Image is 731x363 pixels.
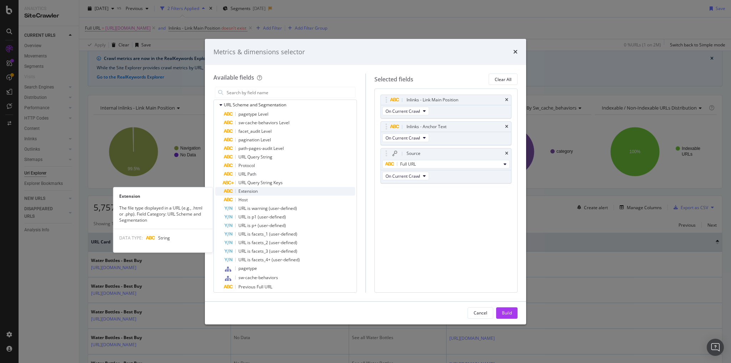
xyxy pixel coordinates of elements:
span: URL is facets_2 (user-defined) [238,240,297,246]
div: times [505,98,508,102]
span: On Current Crawl [385,135,420,141]
span: URL Query String [238,154,272,160]
div: Clear All [495,76,511,82]
button: On Current Crawl [382,172,429,180]
span: path-pages-audit Level [238,145,284,151]
span: URL Scheme and Segmentation [224,102,286,108]
div: Build [502,310,512,316]
div: Cancel [474,310,487,316]
div: The file type displayed in a URL (e.g., .html or .php). Field Category: URL Scheme and Segmentation [114,205,213,223]
span: sw-cache-behaviors [238,274,278,281]
span: URL is facets_4+ (user-defined) [238,257,300,263]
div: Inlinks - Anchor Text [407,123,447,130]
span: On Current Crawl [385,108,420,114]
span: Host [238,197,248,203]
span: Previous Full URL [238,284,272,290]
div: Inlinks - Link Main Position [407,96,458,104]
div: Selected fields [374,75,413,84]
span: pagination Level [238,137,271,143]
button: Cancel [468,307,493,319]
div: times [505,151,508,156]
div: times [505,125,508,129]
div: Source [407,150,420,157]
span: pagetype [238,265,257,271]
div: Open Intercom Messenger [707,339,724,356]
span: URL is facets_1 (user-defined) [238,231,297,237]
span: Full URL [400,161,416,167]
button: Build [496,307,518,319]
button: Clear All [489,74,518,85]
span: On Current Crawl [385,173,420,179]
span: URL is p+ (user-defined) [238,222,286,228]
div: Inlinks - Anchor TexttimesOn Current Crawl [380,121,512,145]
div: times [513,47,518,57]
span: URL Query String Keys [238,180,283,186]
div: modal [205,39,526,324]
button: On Current Crawl [382,133,429,142]
span: Extension [238,188,258,194]
div: Extension [114,193,213,199]
span: URL Path [238,171,256,177]
span: URL is p1 (user-defined) [238,214,286,220]
button: On Current Crawl [382,107,429,115]
span: Protocol [238,162,255,168]
div: Metrics & dimensions selector [213,47,305,57]
div: Inlinks - Link Main PositiontimesOn Current Crawl [380,95,512,119]
button: Full URL [382,160,510,168]
input: Search by field name [226,87,355,98]
div: Available fields [213,74,254,81]
span: sw-cache-behaviors Level [238,120,289,126]
span: facet_audit Level [238,128,272,134]
span: URL is facets_3 (user-defined) [238,248,297,254]
span: URL is warning (user-defined) [238,205,297,211]
span: pagetype Level [238,111,268,117]
div: SourcetimesFull URLOn Current Crawl [380,148,512,183]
